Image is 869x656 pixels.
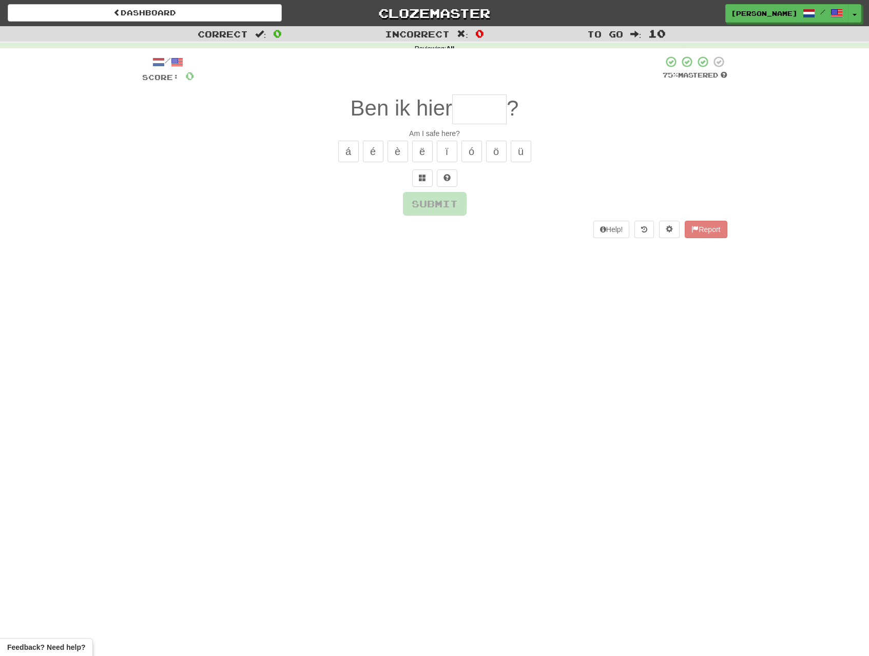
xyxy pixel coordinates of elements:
button: á [338,141,359,162]
span: : [630,30,642,38]
button: é [363,141,383,162]
span: / [820,8,825,15]
button: ë [412,141,433,162]
button: Submit [403,192,467,216]
span: 75 % [663,71,678,79]
strong: All [446,45,454,52]
span: : [255,30,266,38]
button: Help! [593,221,630,238]
span: Correct [198,29,248,39]
button: ï [437,141,457,162]
span: Incorrect [385,29,450,39]
span: : [457,30,468,38]
a: Dashboard [8,4,282,22]
div: / [142,55,194,68]
a: [PERSON_NAME] / [725,4,848,23]
span: Score: [142,73,179,82]
span: 0 [273,27,282,40]
button: ü [511,141,531,162]
span: 10 [648,27,666,40]
a: Clozemaster [297,4,571,22]
span: 0 [475,27,484,40]
span: ? [507,96,518,120]
button: Single letter hint - you only get 1 per sentence and score half the points! alt+h [437,169,457,187]
button: Switch sentence to multiple choice alt+p [412,169,433,187]
span: 0 [185,69,194,82]
button: ó [461,141,482,162]
button: è [388,141,408,162]
div: Am I safe here? [142,128,727,139]
span: Ben ik hier [351,96,452,120]
span: [PERSON_NAME] [731,9,798,18]
span: To go [587,29,623,39]
button: ö [486,141,507,162]
div: Mastered [663,71,727,80]
button: Report [685,221,727,238]
span: Open feedback widget [7,642,85,652]
button: Round history (alt+y) [634,221,654,238]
